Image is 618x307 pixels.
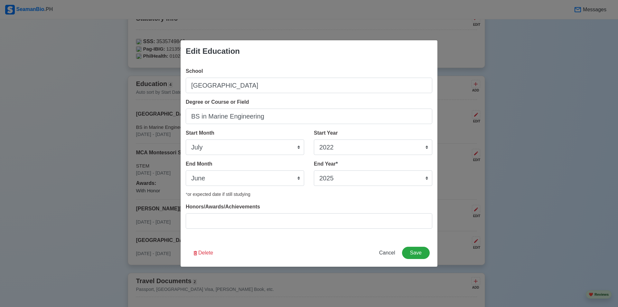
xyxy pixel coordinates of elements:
label: End Month [186,160,212,168]
span: Honors/Awards/Achievements [186,204,260,209]
span: School [186,68,203,74]
label: Start Month [186,129,214,137]
div: Edit Education [186,45,240,57]
button: Delete [188,247,217,259]
button: Cancel [375,247,399,259]
label: End Year [314,160,338,168]
span: Degree or Course or Field [186,99,249,105]
input: Ex: BS in Marine Transportation [186,109,432,124]
button: Save [402,247,430,259]
label: Start Year [314,129,338,137]
div: or expected date if still studying [186,191,432,198]
span: Cancel [379,250,395,255]
input: Ex: PMI Colleges Bohol [186,78,432,93]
